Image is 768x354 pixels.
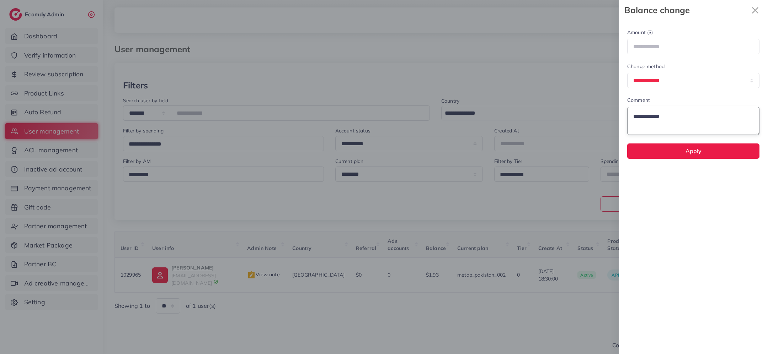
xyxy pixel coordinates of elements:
[748,3,762,17] svg: x
[748,3,762,17] button: Close
[627,29,759,39] legend: Amount ($)
[624,4,748,16] strong: Balance change
[627,63,759,73] legend: Change method
[627,143,759,159] button: Apply
[627,97,759,107] legend: Comment
[686,147,702,154] span: Apply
